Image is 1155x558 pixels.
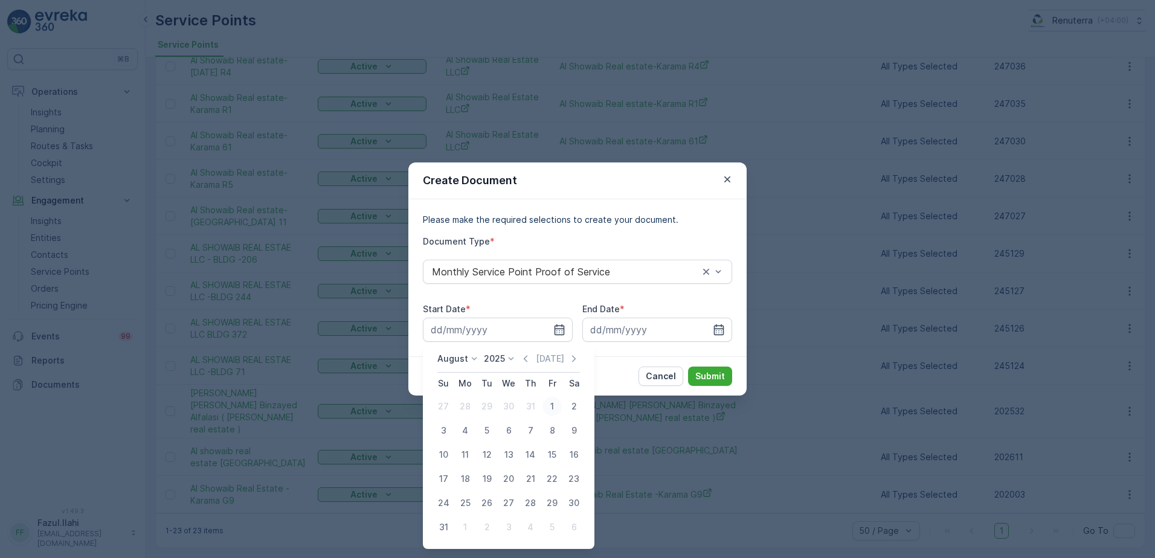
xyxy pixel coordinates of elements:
div: 13 [499,445,518,464]
div: 27 [434,397,453,416]
div: 21 [521,469,540,489]
div: 5 [542,518,562,537]
div: 8 [542,421,562,440]
div: 3 [434,421,453,440]
div: 30 [499,397,518,416]
div: 29 [477,397,497,416]
div: 2 [477,518,497,537]
div: 24 [434,493,453,513]
div: 10 [434,445,453,464]
input: dd/mm/yyyy [423,318,573,342]
div: 18 [455,469,475,489]
div: 25 [455,493,475,513]
div: 22 [542,469,562,489]
th: Saturday [563,373,585,394]
div: 31 [521,397,540,416]
label: Document Type [423,236,490,246]
p: Submit [695,370,725,382]
p: Please make the required selections to create your document. [423,214,732,226]
div: 27 [499,493,518,513]
label: End Date [582,304,620,314]
div: 6 [499,421,518,440]
p: Create Document [423,172,517,189]
div: 29 [542,493,562,513]
th: Sunday [433,373,454,394]
th: Tuesday [476,373,498,394]
div: 11 [455,445,475,464]
div: 28 [455,397,475,416]
div: 17 [434,469,453,489]
p: Cancel [646,370,676,382]
div: 30 [564,493,584,513]
div: 31 [434,518,453,537]
button: Cancel [639,367,683,386]
input: dd/mm/yyyy [582,318,732,342]
div: 23 [564,469,584,489]
div: 4 [521,518,540,537]
th: Wednesday [498,373,520,394]
th: Friday [541,373,563,394]
div: 7 [521,421,540,440]
div: 28 [521,493,540,513]
p: [DATE] [536,353,564,365]
div: 14 [521,445,540,464]
div: 3 [499,518,518,537]
div: 26 [477,493,497,513]
p: August [437,353,468,365]
p: 2025 [484,353,505,365]
div: 19 [477,469,497,489]
div: 15 [542,445,562,464]
div: 12 [477,445,497,464]
label: Start Date [423,304,466,314]
div: 6 [564,518,584,537]
div: 20 [499,469,518,489]
div: 1 [455,518,475,537]
th: Thursday [520,373,541,394]
div: 1 [542,397,562,416]
div: 16 [564,445,584,464]
button: Submit [688,367,732,386]
div: 4 [455,421,475,440]
div: 2 [564,397,584,416]
div: 5 [477,421,497,440]
div: 9 [564,421,584,440]
th: Monday [454,373,476,394]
